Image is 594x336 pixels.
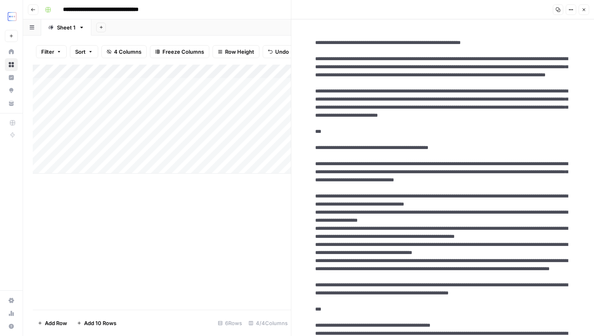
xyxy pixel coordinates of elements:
span: Add 10 Rows [84,319,116,327]
span: Undo [275,48,289,56]
div: 4/4 Columns [245,317,291,330]
button: Help + Support [5,320,18,333]
button: Add Row [33,317,72,330]
button: Filter [36,45,67,58]
div: Sheet 1 [57,23,76,31]
a: Browse [5,58,18,71]
a: Home [5,45,18,58]
button: Undo [263,45,294,58]
button: Workspace: TripleDart [5,6,18,27]
a: Sheet 1 [41,19,91,36]
span: Filter [41,48,54,56]
img: TripleDart Logo [5,9,19,24]
a: Settings [5,294,18,307]
div: 6 Rows [215,317,245,330]
span: Freeze Columns [162,48,204,56]
a: Insights [5,71,18,84]
button: Freeze Columns [150,45,209,58]
span: Add Row [45,319,67,327]
span: 4 Columns [114,48,141,56]
button: Row Height [213,45,259,58]
button: 4 Columns [101,45,147,58]
button: Add 10 Rows [72,317,121,330]
span: Row Height [225,48,254,56]
a: Usage [5,307,18,320]
a: Opportunities [5,84,18,97]
span: Sort [75,48,86,56]
button: Sort [70,45,98,58]
a: Your Data [5,97,18,110]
